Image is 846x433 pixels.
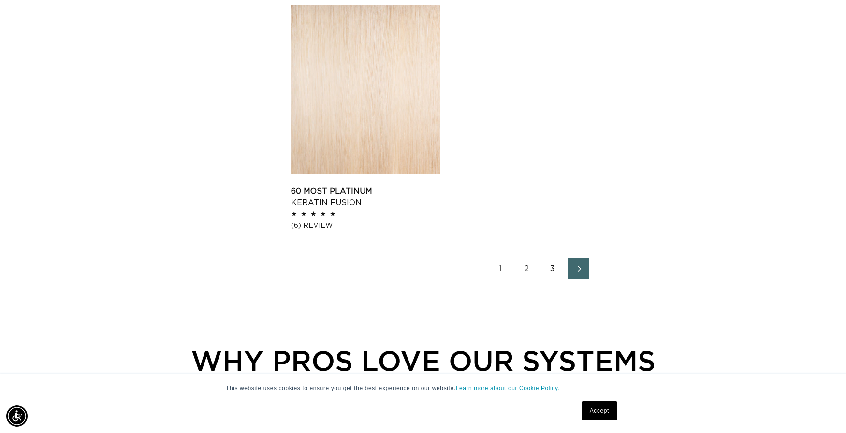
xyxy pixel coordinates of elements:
[582,401,617,420] a: Accept
[516,258,537,279] a: Page 2
[542,258,563,279] a: Page 3
[568,258,589,279] a: Next page
[58,339,788,381] div: WHY PROS LOVE OUR SYSTEMS
[6,405,28,427] div: Accessibility Menu
[798,387,846,433] iframe: Chat Widget
[490,258,511,279] a: Page 1
[226,384,620,392] p: This website uses cookies to ensure you get the best experience on our website.
[291,258,788,279] nav: Pagination
[291,185,440,209] a: 60 Most Platinum Keratin Fusion
[456,385,560,391] a: Learn more about our Cookie Policy.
